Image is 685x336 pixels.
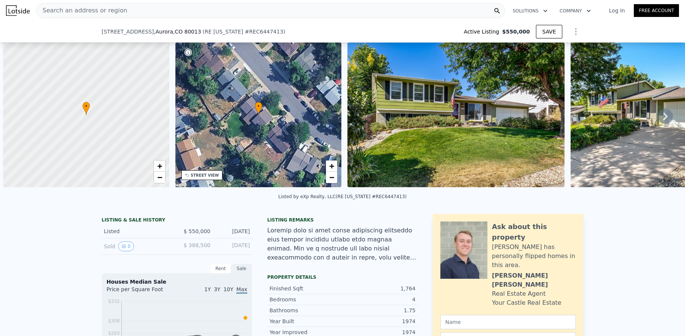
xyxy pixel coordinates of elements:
span: 1Y [204,286,211,292]
span: Search an address or region [37,6,127,15]
div: STREET VIEW [191,173,219,178]
span: RE [US_STATE] [205,29,243,35]
div: [DATE] [216,228,250,235]
span: # REC6447413 [245,29,283,35]
div: LISTING & SALE HISTORY [102,217,252,225]
tspan: $308 [108,318,120,324]
span: $ 550,000 [184,228,210,234]
div: Listed [104,228,171,235]
a: Zoom in [326,160,337,172]
div: Bathrooms [269,307,342,314]
span: $550,000 [502,28,530,35]
div: Bedrooms [269,296,342,303]
tspan: $332 [108,299,120,304]
div: Year Improved [269,328,342,336]
span: 10Y [224,286,233,292]
div: ( ) [202,28,285,35]
a: Log In [600,7,634,14]
span: • [255,103,262,110]
div: 1.75 [342,307,416,314]
span: 3Y [214,286,220,292]
span: $ 388,500 [184,242,210,248]
span: Max [236,286,247,294]
button: Solutions [507,4,554,18]
div: Finished Sqft [269,285,342,292]
div: Price per Square Foot [107,286,177,298]
span: • [82,103,90,110]
div: [PERSON_NAME] has personally flipped homes in this area. [492,243,576,270]
span: Active Listing [464,28,502,35]
div: 4 [342,296,416,303]
div: Year Built [269,318,342,325]
div: [DATE] [216,241,250,251]
div: Sale [231,264,252,273]
button: Company [554,4,597,18]
span: [STREET_ADDRESS] [102,28,154,35]
img: Sale: 167551172 Parcel: 5743446 [347,43,564,187]
div: Rent [210,264,231,273]
button: View historical data [118,241,134,251]
tspan: $293 [108,331,120,336]
button: Show Options [568,24,583,39]
span: , Aurora [154,28,201,35]
a: Zoom out [326,172,337,183]
span: , CO 80013 [173,29,201,35]
div: Sold [104,241,171,251]
input: Name [440,315,576,329]
div: 1974 [342,328,416,336]
span: + [157,161,162,171]
img: Lotside [6,5,30,16]
span: + [329,161,334,171]
div: Listed by eXp Realty, LLC (RE [US_STATE] #REC6447413) [278,194,406,199]
a: Free Account [634,4,679,17]
div: Loremip dolo si amet conse adipiscing elitseddo eius tempor incididu utlabo etdo magnaa enimad. M... [267,226,418,262]
div: Real Estate Agent [492,289,546,298]
div: • [82,102,90,115]
a: Zoom out [154,172,165,183]
div: Your Castle Real Estate [492,298,561,307]
div: 1,764 [342,285,416,292]
div: Property details [267,274,418,280]
div: [PERSON_NAME] [PERSON_NAME] [492,271,576,289]
div: Ask about this property [492,221,576,243]
div: Houses Median Sale [107,278,247,286]
div: • [255,102,262,115]
span: − [329,173,334,182]
button: SAVE [536,25,562,38]
a: Zoom in [154,160,165,172]
div: Listing remarks [267,217,418,223]
div: 1974 [342,318,416,325]
span: − [157,173,162,182]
